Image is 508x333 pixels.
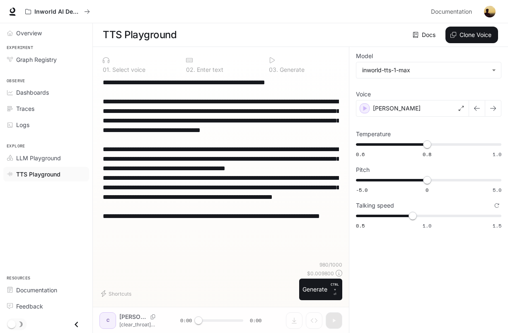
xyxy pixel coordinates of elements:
[16,170,60,179] span: TTS Playground
[269,67,278,73] p: 0 3 .
[299,279,342,300] button: GenerateCTRL +⏎
[428,3,478,20] a: Documentation
[356,62,501,78] div: inworld-tts-1-max
[103,67,111,73] p: 0 1 .
[356,222,365,229] span: 0.5
[278,67,305,73] p: Generate
[3,283,89,297] a: Documentation
[111,67,145,73] p: Select voice
[493,222,501,229] span: 1.5
[16,104,34,113] span: Traces
[481,3,498,20] button: User avatar
[3,85,89,100] a: Dashboards
[99,287,135,300] button: Shortcuts
[16,88,49,97] span: Dashboards
[484,6,496,17] img: User avatar
[423,222,431,229] span: 1.0
[356,53,373,59] p: Model
[67,316,86,333] button: Close drawer
[431,7,472,17] span: Documentation
[16,286,57,294] span: Documentation
[356,203,394,208] p: Talking speed
[426,186,428,193] span: 0
[3,299,89,313] a: Feedback
[3,118,89,132] a: Logs
[319,261,342,268] p: 980 / 1000
[331,282,339,292] p: CTRL +
[493,186,501,193] span: 5.0
[3,26,89,40] a: Overview
[356,186,368,193] span: -5.0
[3,52,89,67] a: Graph Registry
[331,282,339,297] p: ⏎
[307,270,334,277] p: $ 0.009800
[362,66,488,74] div: inworld-tts-1-max
[356,91,371,97] p: Voice
[492,201,501,210] button: Reset to default
[423,151,431,158] span: 0.8
[22,3,94,20] button: All workspaces
[356,151,365,158] span: 0.6
[356,167,370,173] p: Pitch
[7,319,16,328] span: Dark mode toggle
[195,67,223,73] p: Enter text
[16,29,42,37] span: Overview
[16,120,29,129] span: Logs
[493,151,501,158] span: 1.0
[3,167,89,181] a: TTS Playground
[16,55,57,64] span: Graph Registry
[103,27,177,43] h1: TTS Playground
[16,154,61,162] span: LLM Playground
[3,101,89,116] a: Traces
[34,8,81,15] p: Inworld AI Demos
[373,104,421,113] p: [PERSON_NAME]
[3,151,89,165] a: LLM Playground
[356,131,391,137] p: Temperature
[445,27,498,43] button: Clone Voice
[411,27,439,43] a: Docs
[16,302,43,311] span: Feedback
[186,67,195,73] p: 0 2 .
